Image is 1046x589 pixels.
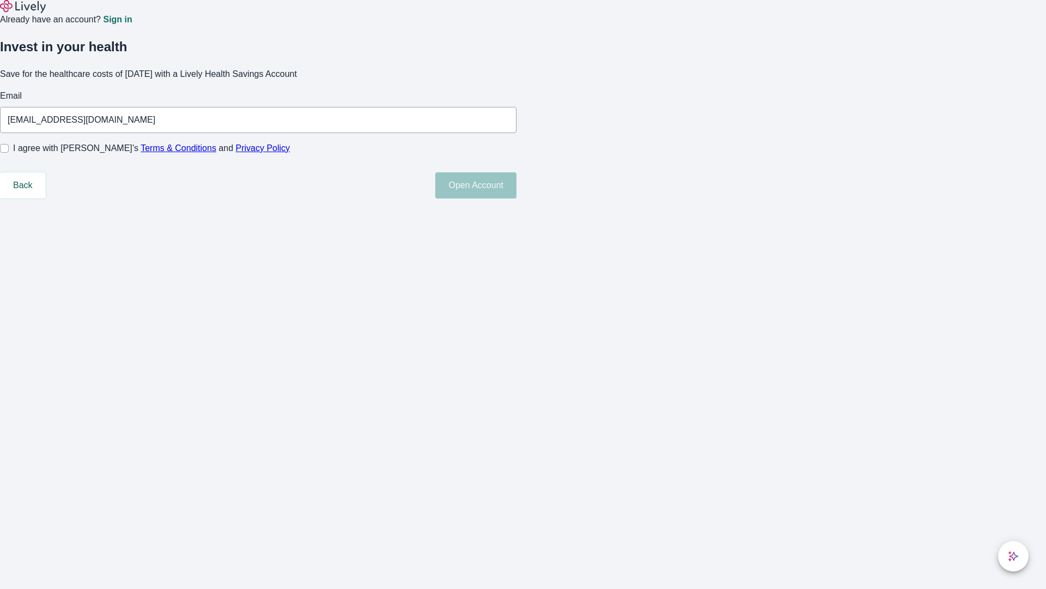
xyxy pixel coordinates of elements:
a: Privacy Policy [236,143,290,153]
svg: Lively AI Assistant [1008,551,1019,562]
a: Terms & Conditions [141,143,216,153]
button: chat [998,541,1029,572]
span: I agree with [PERSON_NAME]’s and [13,142,290,155]
a: Sign in [103,15,132,24]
